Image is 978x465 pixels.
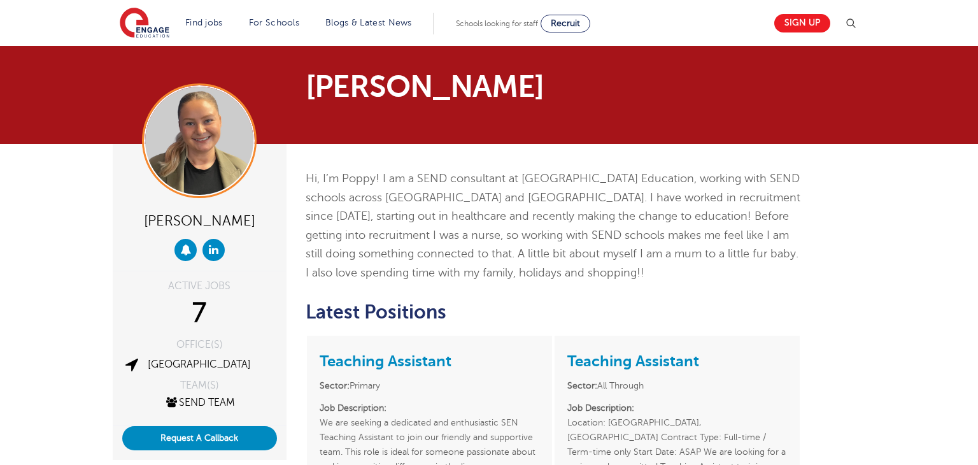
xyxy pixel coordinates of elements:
h2: Latest Positions [306,301,802,323]
span: Recruit [551,18,580,28]
div: TEAM(S) [122,380,277,390]
strong: Job Description: [567,403,634,413]
a: Find jobs [185,18,223,27]
p: Hi, I’m Poppy! I am a SEND consultant at [GEOGRAPHIC_DATA] Education, working with SEND schools a... [306,169,802,282]
span: Schools looking for staff [456,19,538,28]
div: OFFICE(S) [122,340,277,350]
a: SEND Team [164,397,235,408]
li: Primary [320,378,539,393]
div: [PERSON_NAME] [122,208,277,232]
strong: Job Description: [320,403,386,413]
a: Sign up [774,14,830,32]
a: Teaching Assistant [320,352,451,370]
a: [GEOGRAPHIC_DATA] [148,359,251,370]
li: All Through [567,378,787,393]
a: Teaching Assistant [567,352,699,370]
h1: [PERSON_NAME] [306,71,608,102]
a: Recruit [541,15,590,32]
img: Engage Education [120,8,169,39]
div: ACTIVE JOBS [122,281,277,291]
a: Blogs & Latest News [325,18,412,27]
strong: Sector: [567,381,597,390]
strong: Sector: [320,381,350,390]
button: Request A Callback [122,426,277,450]
div: 7 [122,297,277,329]
a: For Schools [249,18,299,27]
